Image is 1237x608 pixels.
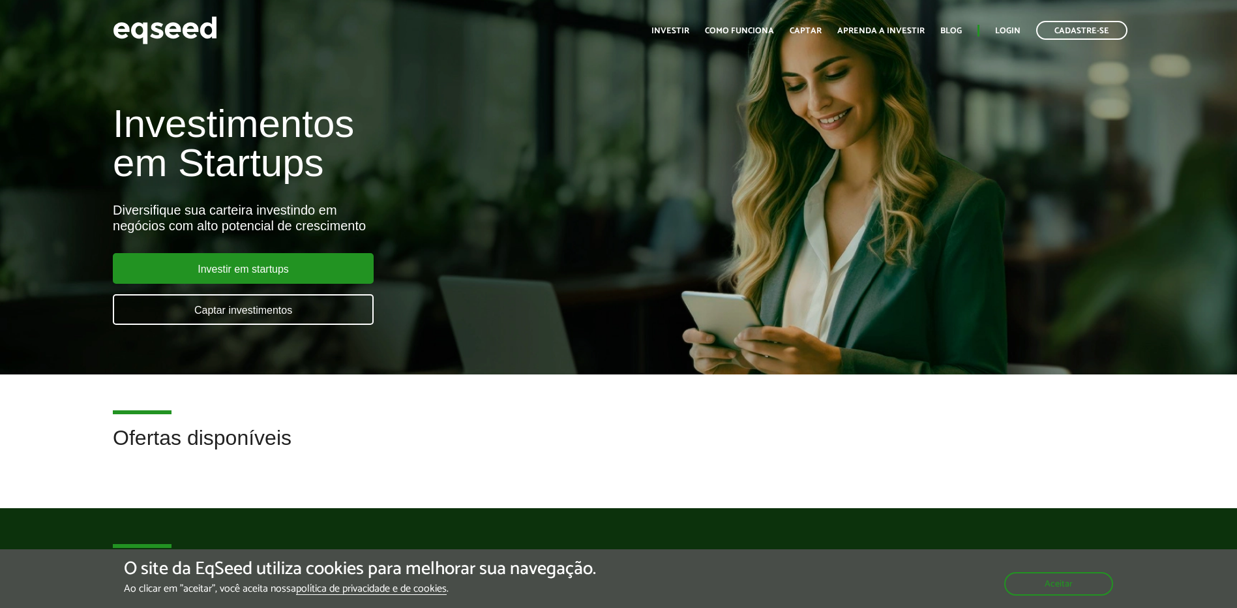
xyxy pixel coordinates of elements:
a: Como funciona [705,27,774,35]
h1: Investimentos em Startups [113,104,712,183]
a: Blog [940,27,962,35]
img: EqSeed [113,13,217,48]
h2: Ofertas disponíveis [113,427,1124,469]
a: Captar investimentos [113,294,374,325]
a: Cadastre-se [1036,21,1127,40]
a: Investir em startups [113,253,374,284]
div: Diversifique sua carteira investindo em negócios com alto potencial de crescimento [113,202,712,234]
button: Aceitar [1004,572,1113,596]
a: Investir [651,27,689,35]
p: Ao clicar em "aceitar", você aceita nossa . [124,583,596,595]
a: política de privacidade e de cookies [296,584,447,595]
h5: O site da EqSeed utiliza cookies para melhorar sua navegação. [124,559,596,579]
a: Login [995,27,1021,35]
a: Captar [790,27,822,35]
a: Aprenda a investir [837,27,925,35]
